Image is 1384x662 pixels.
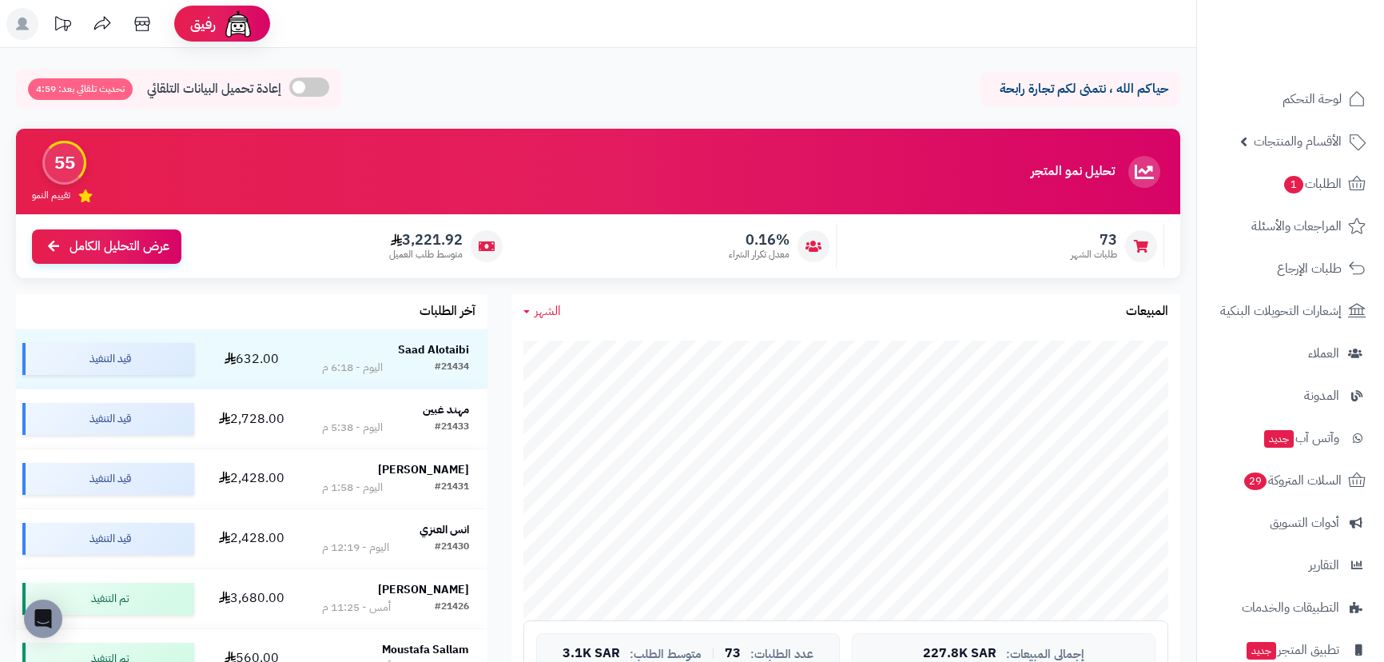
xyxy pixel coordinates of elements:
[1207,461,1374,500] a: السلات المتروكة29
[1126,305,1168,319] h3: المبيعات
[1207,588,1374,627] a: التطبيقات والخدمات
[24,600,62,638] div: Open Intercom Messenger
[523,302,561,321] a: الشهر
[201,569,304,628] td: 3,680.00
[322,480,383,496] div: اليوم - 1:58 م
[201,449,304,508] td: 2,428.00
[190,14,216,34] span: رفيق
[322,360,383,376] div: اليوم - 6:18 م
[389,231,463,249] span: 3,221.92
[22,403,194,435] div: قيد التنفيذ
[435,540,469,556] div: #21430
[1243,469,1342,492] span: السلات المتروكة
[435,480,469,496] div: #21431
[711,648,715,660] span: |
[1309,554,1339,576] span: التقارير
[1263,427,1339,449] span: وآتس آب
[1304,385,1339,407] span: المدونة
[22,583,194,615] div: تم التنفيذ
[630,648,702,661] span: متوسط الطلب:
[535,301,561,321] span: الشهر
[750,648,813,661] span: عدد الطلبات:
[22,463,194,495] div: قيد التنفيذ
[201,389,304,449] td: 2,728.00
[729,231,789,249] span: 0.16%
[1277,257,1342,280] span: طلبات الإرجاع
[420,521,469,538] strong: انس العنزي
[32,189,70,202] span: تقييم النمو
[382,641,469,658] strong: Moustafa Sallam
[923,647,996,661] span: 227.8K SAR
[322,540,389,556] div: اليوم - 12:19 م
[420,305,475,319] h3: آخر الطلبات
[1283,173,1342,195] span: الطلبات
[1275,38,1369,71] img: logo-2.png
[1207,80,1374,118] a: لوحة التحكم
[1245,639,1339,661] span: تطبيق المتجر
[1207,377,1374,415] a: المدونة
[729,248,789,261] span: معدل تكرار الشراء
[563,647,620,661] span: 3.1K SAR
[389,248,463,261] span: متوسط طلب العميل
[1207,292,1374,330] a: إشعارات التحويلات البنكية
[147,80,281,98] span: إعادة تحميل البيانات التلقائي
[70,237,169,256] span: عرض التحليل الكامل
[1207,546,1374,584] a: التقارير
[201,329,304,389] td: 632.00
[1264,430,1294,448] span: جديد
[222,8,254,40] img: ai-face.png
[1031,165,1115,179] h3: تحليل نمو المتجر
[378,461,469,478] strong: [PERSON_NAME]
[322,420,383,436] div: اليوم - 5:38 م
[1207,504,1374,542] a: أدوات التسويق
[42,8,82,44] a: تحديثات المنصة
[1207,207,1374,245] a: المراجعات والأسئلة
[435,600,469,616] div: #21426
[32,229,181,264] a: عرض التحليل الكامل
[22,343,194,375] div: قيد التنفيذ
[28,78,133,100] span: تحديث تلقائي بعد: 4:59
[992,80,1168,98] p: حياكم الله ، نتمنى لكم تجارة رابحة
[1284,176,1303,193] span: 1
[1207,165,1374,203] a: الطلبات1
[201,509,304,568] td: 2,428.00
[1251,215,1342,237] span: المراجعات والأسئلة
[725,647,741,661] span: 73
[378,581,469,598] strong: [PERSON_NAME]
[1071,248,1117,261] span: طلبات الشهر
[1254,130,1342,153] span: الأقسام والمنتجات
[1308,342,1339,365] span: العملاء
[1270,512,1339,534] span: أدوات التسويق
[1207,249,1374,288] a: طلبات الإرجاع
[423,401,469,418] strong: مهند غبين
[435,420,469,436] div: #21433
[1220,300,1342,322] span: إشعارات التحويلات البنكية
[1247,642,1276,660] span: جديد
[322,600,391,616] div: أمس - 11:25 م
[1207,419,1374,457] a: وآتس آبجديد
[1244,473,1267,490] span: 29
[1207,334,1374,373] a: العملاء
[435,360,469,376] div: #21434
[22,523,194,555] div: قيد التنفيذ
[1242,596,1339,619] span: التطبيقات والخدمات
[398,341,469,358] strong: Saad Alotaibi
[1071,231,1117,249] span: 73
[1283,88,1342,110] span: لوحة التحكم
[1006,648,1084,661] span: إجمالي المبيعات:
